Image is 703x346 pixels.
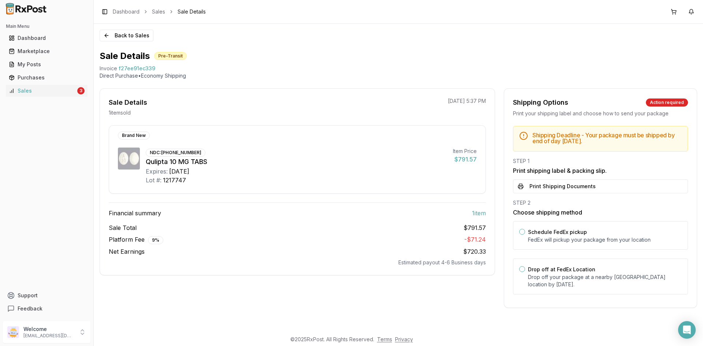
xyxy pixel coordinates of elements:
span: - $71.24 [464,236,486,243]
div: $791.57 [453,155,477,164]
p: Welcome [23,325,74,333]
div: Purchases [9,74,85,81]
button: Sales3 [3,85,90,97]
div: 9 % [148,236,163,244]
div: Expires: [146,167,168,176]
p: [DATE] 5:37 PM [448,97,486,105]
button: Support [3,289,90,302]
button: Back to Sales [100,30,153,41]
div: My Posts [9,61,85,68]
div: Sales [9,87,76,94]
a: Sales3 [6,84,88,97]
h3: Choose shipping method [513,208,688,217]
div: Dashboard [9,34,85,42]
div: Brand New [118,131,150,139]
div: NDC: [PHONE_NUMBER] [146,149,205,157]
button: Dashboard [3,32,90,44]
label: Schedule FedEx pickup [528,229,587,235]
img: RxPost Logo [3,3,50,15]
span: $720.33 [463,248,486,255]
span: $791.57 [464,223,486,232]
nav: breadcrumb [113,8,206,15]
div: Print your shipping label and choose how to send your package [513,110,688,117]
span: Sale Total [109,223,137,232]
button: Feedback [3,302,90,315]
div: Estimated payout 4-6 Business days [109,259,486,266]
div: Lot #: [146,176,161,185]
span: f27ee91ec339 [119,65,155,72]
button: Purchases [3,72,90,83]
h5: Shipping Deadline - Your package must be shipped by end of day [DATE] . [532,132,682,144]
a: Dashboard [113,8,140,15]
a: Terms [377,336,392,342]
span: Financial summary [109,209,161,217]
span: 1 item [472,209,486,217]
a: Sales [152,8,165,15]
a: Marketplace [6,45,88,58]
div: Open Intercom Messenger [678,321,696,339]
a: Dashboard [6,31,88,45]
span: Platform Fee [109,235,163,244]
div: Invoice [100,65,117,72]
span: Net Earnings [109,247,145,256]
a: Purchases [6,71,88,84]
button: Marketplace [3,45,90,57]
h3: Print shipping label & packing slip. [513,166,688,175]
button: Print Shipping Documents [513,179,688,193]
label: Drop off at FedEx Location [528,266,595,272]
button: My Posts [3,59,90,70]
span: Sale Details [178,8,206,15]
div: Action required [646,98,688,107]
div: Qulipta 10 MG TABS [146,157,447,167]
div: Marketplace [9,48,85,55]
a: Privacy [395,336,413,342]
img: Qulipta 10 MG TABS [118,148,140,170]
div: 3 [77,87,85,94]
div: STEP 2 [513,199,688,207]
a: My Posts [6,58,88,71]
p: Drop off your package at a nearby [GEOGRAPHIC_DATA] location by [DATE] . [528,274,682,288]
img: User avatar [7,326,19,338]
h2: Main Menu [6,23,88,29]
h1: Sale Details [100,50,150,62]
div: STEP 1 [513,157,688,165]
div: [DATE] [169,167,189,176]
p: [EMAIL_ADDRESS][DOMAIN_NAME] [23,333,74,339]
div: 1217747 [163,176,186,185]
p: FedEx will pickup your package from your location [528,236,682,243]
div: Shipping Options [513,97,568,108]
div: Sale Details [109,97,147,108]
p: Direct Purchase • Economy Shipping [100,72,697,79]
div: Item Price [453,148,477,155]
span: Feedback [18,305,42,312]
div: Pre-Transit [154,52,187,60]
p: 1 item sold [109,109,131,116]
